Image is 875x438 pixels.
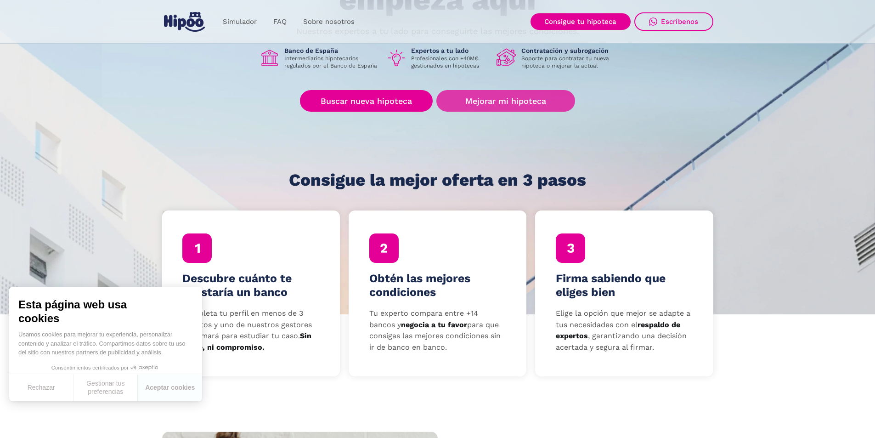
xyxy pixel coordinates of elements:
[182,308,319,353] p: Completa tu perfil en menos de 3 minutos y uno de nuestros gestores te llamará para estudiar tu c...
[411,55,489,69] p: Profesionales con +40M€ gestionados en hipotecas
[162,8,207,35] a: home
[369,308,506,353] p: Tu experto compara entre +14 bancos y para que consigas las mejores condiciones sin ir de banco e...
[556,308,693,353] p: Elige la opción que mejor se adapte a tus necesidades con el , garantizando una decisión acertada...
[284,55,379,69] p: Intermediarios hipotecarios regulados por el Banco de España
[295,13,363,31] a: Sobre nosotros
[300,90,433,112] a: Buscar nueva hipoteca
[215,13,265,31] a: Simulador
[182,331,311,352] strong: Sin coste, ni compromiso.
[634,12,713,31] a: Escríbenos
[411,46,489,55] h1: Expertos a tu lado
[289,171,586,189] h1: Consigue la mejor oferta en 3 pasos
[556,272,693,299] h4: Firma sabiendo que eliges bien
[369,272,506,299] h4: Obtén las mejores condiciones
[401,320,467,329] strong: negocia a tu favor
[436,90,575,112] a: Mejorar mi hipoteca
[521,55,616,69] p: Soporte para contratar tu nueva hipoteca o mejorar la actual
[284,46,379,55] h1: Banco de España
[661,17,699,26] div: Escríbenos
[265,13,295,31] a: FAQ
[531,13,631,30] a: Consigue tu hipoteca
[182,272,319,299] h4: Descubre cuánto te prestaría un banco
[521,46,616,55] h1: Contratación y subrogación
